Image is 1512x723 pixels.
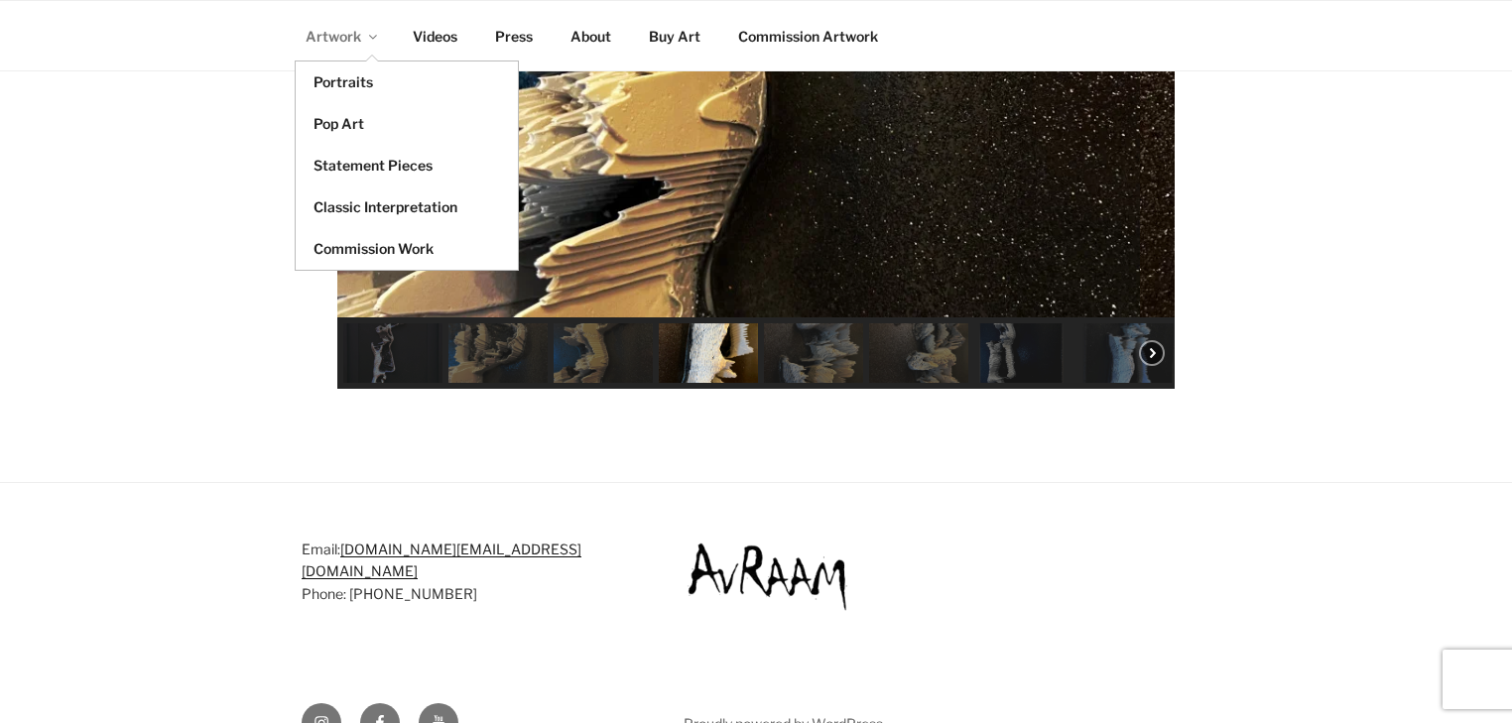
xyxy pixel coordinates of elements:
[974,323,1073,383] img: iso-1
[302,539,629,605] p: Email: Phone: [PHONE_NUMBER]
[631,12,717,60] a: Buy Art
[1139,340,1165,366] img: next arrow
[343,323,442,383] img: stare-shop-front
[764,323,863,383] img: 2
[296,103,518,145] a: Pop Art
[448,323,548,383] img: 5
[288,12,392,60] a: Artwork
[554,323,653,383] img: 4
[296,61,518,103] a: Portraits
[296,186,518,228] a: Classic Interpretation
[288,12,1224,60] nav: Top Menu
[296,228,518,270] a: Commission Work
[302,511,1210,703] aside: Footer
[395,12,474,60] a: Videos
[553,12,628,60] a: About
[1079,323,1179,383] img: iso-2
[720,12,895,60] a: Commission Artwork
[869,323,968,383] img: 1
[477,12,550,60] a: Press
[296,145,518,186] a: Statement Pieces
[659,323,758,383] img: 3
[302,541,581,579] a: [DOMAIN_NAME][EMAIL_ADDRESS][DOMAIN_NAME]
